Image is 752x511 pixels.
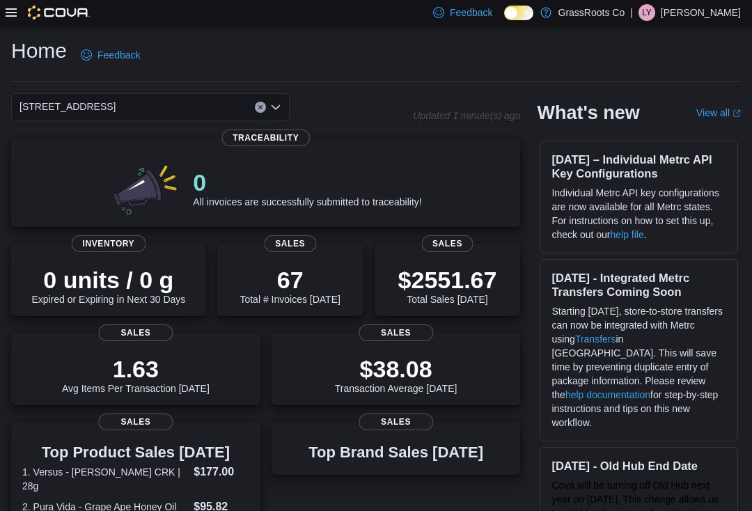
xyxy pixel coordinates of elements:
a: help file [610,229,643,240]
p: 0 [193,168,421,196]
svg: External link [733,109,741,118]
div: Lillian Yensen [639,4,655,21]
p: 0 units / 0 g [31,266,185,294]
button: Open list of options [270,102,281,113]
a: help documentation [565,389,650,400]
p: $2551.67 [398,266,497,294]
div: Transaction Average [DATE] [335,355,457,394]
dt: 1. Versus - [PERSON_NAME] CRK | 28g [22,465,188,493]
h2: What's new [537,102,639,124]
div: Total # Invoices [DATE] [240,266,340,305]
p: GrassRoots Co [558,4,625,21]
p: Individual Metrc API key configurations are now available for all Metrc states. For instructions ... [551,186,726,242]
span: Feedback [97,48,140,62]
span: Sales [421,235,473,252]
p: 1.63 [62,355,210,383]
a: View allExternal link [696,107,741,118]
a: Feedback [75,41,146,69]
span: Feedback [450,6,492,19]
h3: [DATE] - Integrated Metrc Transfers Coming Soon [551,271,726,299]
span: Dark Mode [504,20,505,21]
p: Starting [DATE], store-to-store transfers can now be integrated with Metrc using in [GEOGRAPHIC_D... [551,304,726,430]
p: [PERSON_NAME] [661,4,741,21]
p: | [630,4,633,21]
span: Sales [98,414,173,430]
span: LY [642,4,652,21]
p: 67 [240,266,340,294]
h1: Home [11,37,67,65]
span: Sales [264,235,316,252]
a: Transfers [575,333,616,345]
img: Cova [28,6,90,19]
span: Inventory [72,235,146,252]
div: Avg Items Per Transaction [DATE] [62,355,210,394]
span: Sales [359,324,433,341]
div: Expired or Expiring in Next 30 Days [31,266,185,305]
span: [STREET_ADDRESS] [19,98,116,115]
span: Sales [359,414,433,430]
dd: $177.00 [194,464,249,480]
div: Total Sales [DATE] [398,266,497,305]
span: Traceability [221,129,310,146]
div: All invoices are successfully submitted to traceability! [193,168,421,207]
h3: [DATE] – Individual Metrc API Key Configurations [551,152,726,180]
h3: Top Brand Sales [DATE] [308,444,483,461]
input: Dark Mode [504,6,533,20]
button: Clear input [255,102,266,113]
img: 0 [110,160,182,216]
span: Sales [98,324,173,341]
h3: Top Product Sales [DATE] [22,444,249,461]
h3: [DATE] - Old Hub End Date [551,459,726,473]
p: $38.08 [335,355,457,383]
p: Updated 1 minute(s) ago [413,110,520,121]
